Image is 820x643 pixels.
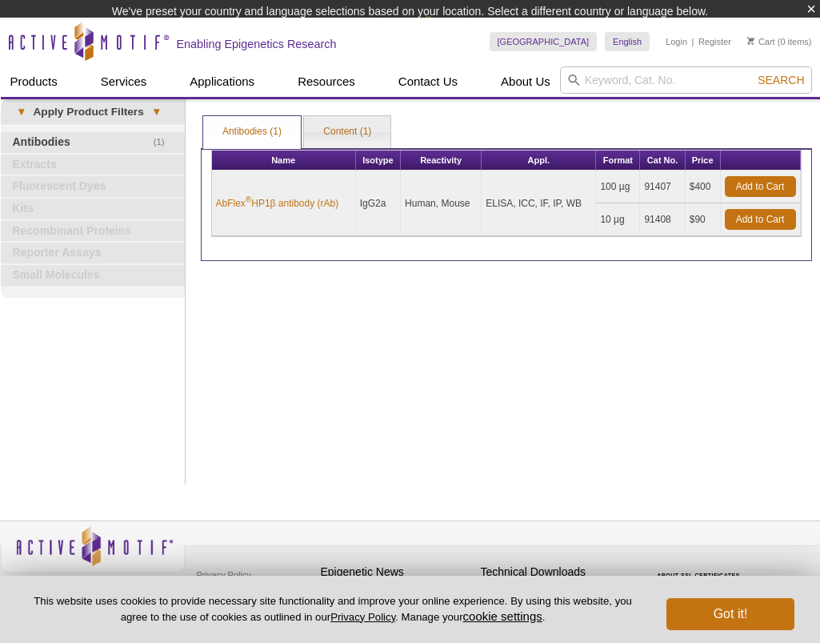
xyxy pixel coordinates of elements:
td: ELISA, ICC, IF, IP, WB [482,171,596,236]
a: Register [698,36,731,47]
button: Search [753,73,809,87]
a: Cart [747,36,775,47]
td: $400 [686,171,721,203]
a: Services [91,66,157,97]
button: Got it! [666,598,794,630]
a: Privacy Policy [193,563,255,587]
td: 91407 [640,171,685,203]
th: Reactivity [401,151,482,171]
h4: Epigenetic News [321,565,473,579]
th: Format [596,151,640,171]
sup: ® [246,195,251,204]
a: Fluorescent Dyes [1,176,185,197]
p: This website uses cookies to provide necessary site functionality and improve your online experie... [26,594,640,625]
td: 10 µg [596,203,640,236]
li: (0 items) [747,32,812,51]
a: (1)Antibodies [1,132,185,153]
a: AbFlex®HP1β antibody (rAb) [216,196,339,211]
a: Privacy Policy [330,611,395,623]
a: Contact Us [389,66,467,97]
span: Search [758,74,804,86]
button: cookie settings [463,609,542,623]
a: Add to Cart [725,176,796,197]
a: [GEOGRAPHIC_DATA] [490,32,598,51]
th: Price [686,151,721,171]
td: $90 [686,203,721,236]
img: Change Here [425,12,467,50]
h4: Technical Downloads [481,565,633,579]
a: Login [666,36,687,47]
h2: Enabling Epigenetics Research [177,37,337,51]
a: English [605,32,650,51]
th: Appl. [482,151,596,171]
a: ▾Apply Product Filters▾ [1,99,185,125]
span: (1) [154,132,174,153]
table: Click to Verify - This site chose Symantec SSL for secure e-commerce and confidential communicati... [641,549,761,585]
span: ▾ [9,105,34,119]
a: Content (1) [304,116,390,148]
a: Recombinant Proteins [1,221,185,242]
td: 91408 [640,203,685,236]
td: 100 µg [596,171,640,203]
a: Products [1,66,67,97]
td: Human, Mouse [401,171,482,236]
a: Antibodies (1) [203,116,301,148]
a: Small Molecules [1,265,185,286]
a: Applications [180,66,264,97]
a: Extracts [1,155,185,175]
a: Reporter Assays [1,243,185,263]
th: Cat No. [640,151,685,171]
span: ▾ [144,105,169,119]
img: Your Cart [747,37,754,45]
td: IgG2a [356,171,401,236]
a: ABOUT SSL CERTIFICATES [657,573,740,578]
input: Keyword, Cat. No. [560,66,812,94]
a: Kits [1,199,185,219]
li: | [692,32,694,51]
th: Name [212,151,356,171]
a: Add to Cart [725,209,796,230]
a: About Us [491,66,560,97]
th: Isotype [356,151,401,171]
img: Active Motif, [1,521,185,586]
a: Resources [288,66,365,97]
